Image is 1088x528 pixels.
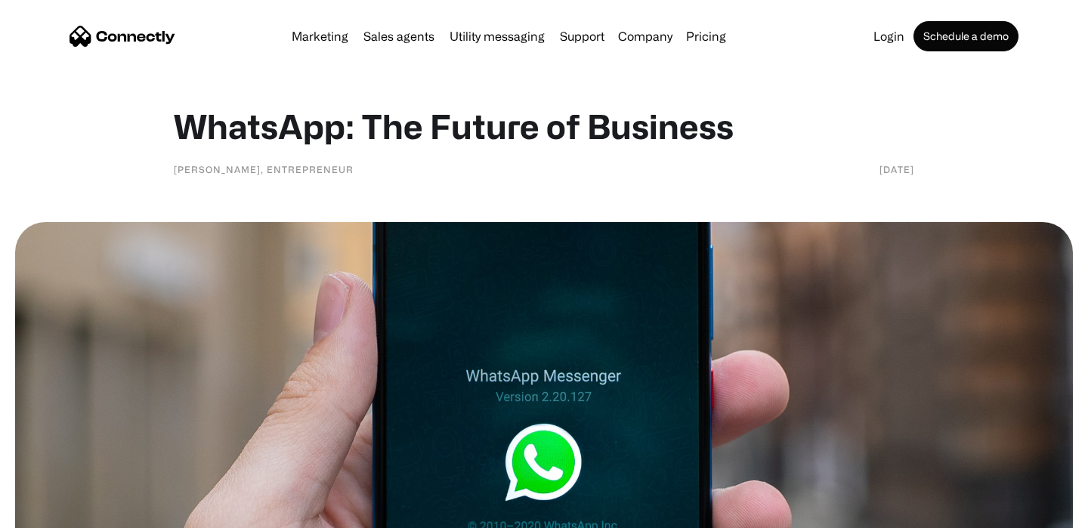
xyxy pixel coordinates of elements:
h1: WhatsApp: The Future of Business [174,106,914,147]
a: Sales agents [357,30,440,42]
div: Company [614,26,677,47]
a: Utility messaging [444,30,551,42]
div: Company [618,26,672,47]
a: home [70,25,175,48]
a: Marketing [286,30,354,42]
div: [DATE] [879,162,914,177]
a: Pricing [680,30,732,42]
a: Schedule a demo [913,21,1018,51]
a: Support [554,30,610,42]
div: [PERSON_NAME], Entrepreneur [174,162,354,177]
a: Login [867,30,910,42]
aside: Language selected: English [15,502,91,523]
ul: Language list [30,502,91,523]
